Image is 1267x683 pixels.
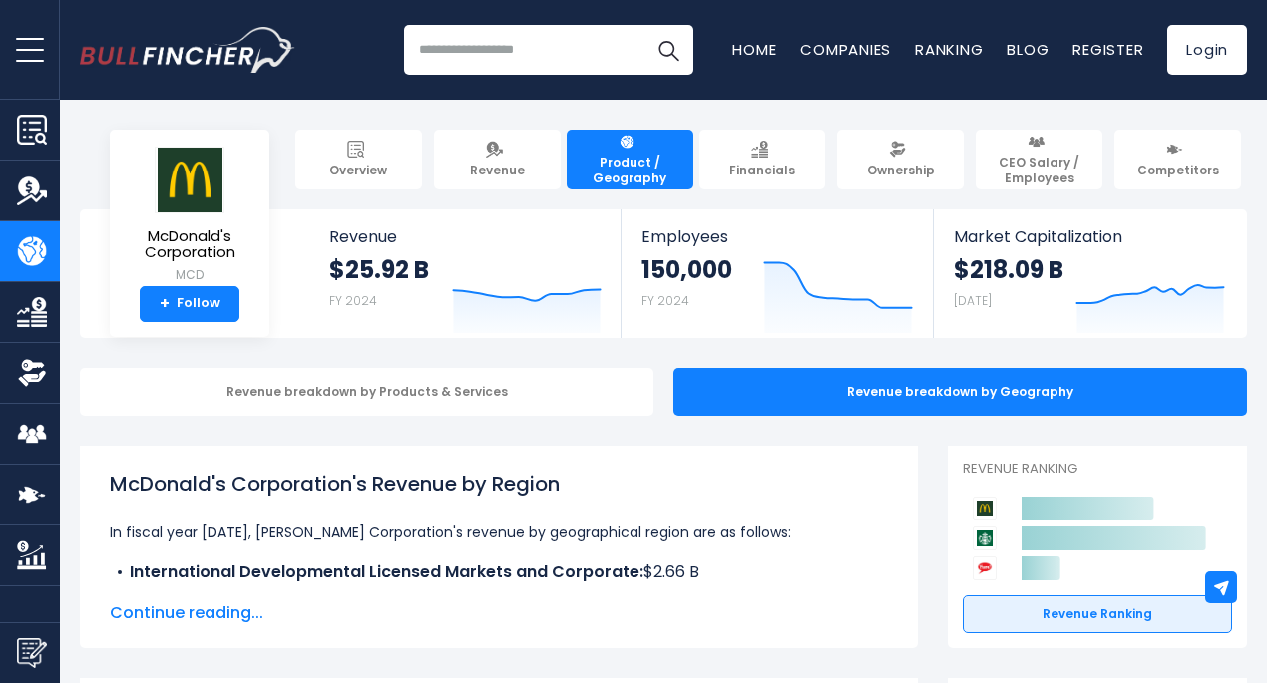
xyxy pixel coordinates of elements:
[110,601,888,625] span: Continue reading...
[329,254,429,285] strong: $25.92 B
[699,130,826,189] a: Financials
[915,39,983,60] a: Ranking
[973,526,997,550] img: Starbucks Corporation competitors logo
[963,595,1232,633] a: Revenue Ranking
[329,227,602,246] span: Revenue
[160,295,170,313] strong: +
[434,130,561,189] a: Revenue
[80,27,295,73] img: Bullfincher logo
[867,163,935,178] span: Ownership
[110,560,888,584] li: $2.66 B
[126,228,253,261] span: McDonald's Corporation
[80,27,294,73] a: Go to homepage
[140,286,239,322] a: +Follow
[329,163,387,178] span: Overview
[567,130,693,189] a: Product / Geography
[295,130,422,189] a: Overview
[963,461,1232,478] p: Revenue Ranking
[17,358,47,388] img: Ownership
[110,584,888,608] li: $12.63 B
[641,292,689,309] small: FY 2024
[1137,163,1219,178] span: Competitors
[130,584,394,607] b: International Operated Markets:
[641,254,732,285] strong: 150,000
[110,520,888,544] p: In fiscal year [DATE], [PERSON_NAME] Corporation's revenue by geographical region are as follows:
[954,292,992,309] small: [DATE]
[934,209,1245,338] a: Market Capitalization $218.09 B [DATE]
[576,155,684,185] span: Product / Geography
[643,25,693,75] button: Search
[470,163,525,178] span: Revenue
[673,368,1247,416] div: Revenue breakdown by Geography
[973,556,997,580] img: Yum! Brands competitors logo
[800,39,891,60] a: Companies
[954,254,1063,285] strong: $218.09 B
[329,292,377,309] small: FY 2024
[976,130,1102,189] a: CEO Salary / Employees
[125,146,254,286] a: McDonald's Corporation MCD
[837,130,964,189] a: Ownership
[130,560,643,583] b: International Developmental Licensed Markets and Corporate:
[641,227,912,246] span: Employees
[1007,39,1049,60] a: Blog
[729,163,795,178] span: Financials
[110,469,888,499] h1: McDonald's Corporation's Revenue by Region
[732,39,776,60] a: Home
[126,266,253,284] small: MCD
[985,155,1093,185] span: CEO Salary / Employees
[1072,39,1143,60] a: Register
[1167,25,1247,75] a: Login
[1114,130,1241,189] a: Competitors
[80,368,653,416] div: Revenue breakdown by Products & Services
[622,209,932,338] a: Employees 150,000 FY 2024
[973,497,997,520] img: McDonald's Corporation competitors logo
[309,209,622,338] a: Revenue $25.92 B FY 2024
[954,227,1225,246] span: Market Capitalization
